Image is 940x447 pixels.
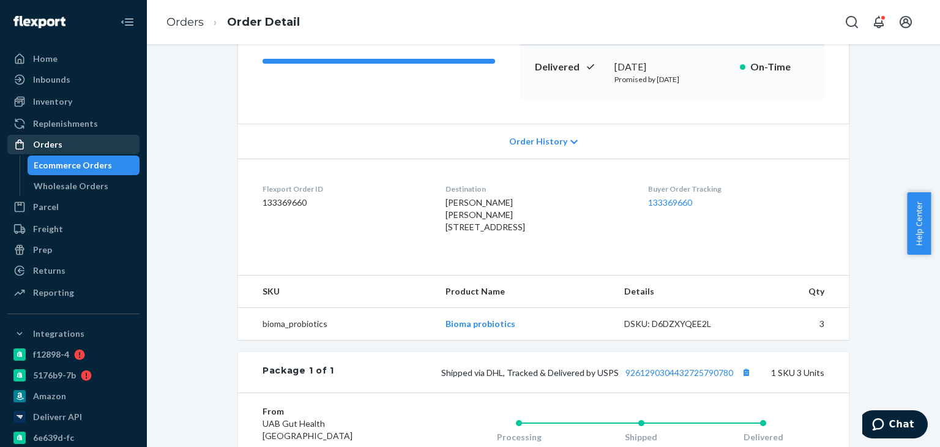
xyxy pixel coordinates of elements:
[33,287,74,299] div: Reporting
[263,197,426,209] dd: 133369660
[509,135,567,148] span: Order History
[238,308,436,340] td: bioma_probiotics
[33,73,70,86] div: Inbounds
[334,364,824,380] div: 1 SKU 3 Units
[263,364,334,380] div: Package 1 of 1
[263,418,352,441] span: UAB Gut Health [GEOGRAPHIC_DATA]
[446,184,628,194] dt: Destination
[614,60,730,74] div: [DATE]
[238,276,436,308] th: SKU
[614,74,730,85] p: Promised by [DATE]
[28,176,140,196] a: Wholesale Orders
[648,197,692,208] a: 133369660
[34,159,112,171] div: Ecommerce Orders
[446,197,525,232] span: [PERSON_NAME] [PERSON_NAME] [STREET_ADDRESS]
[33,138,62,151] div: Orders
[33,328,84,340] div: Integrations
[7,135,140,154] a: Orders
[28,156,140,175] a: Ecommerce Orders
[33,244,52,256] div: Prep
[33,96,72,108] div: Inventory
[7,92,140,111] a: Inventory
[7,345,140,364] a: f12898-4
[648,184,824,194] dt: Buyer Order Tracking
[867,10,891,34] button: Open notifications
[263,184,426,194] dt: Flexport Order ID
[893,10,918,34] button: Open account menu
[157,4,310,40] ol: breadcrumbs
[34,180,108,192] div: Wholesale Orders
[7,407,140,427] a: Deliverr API
[7,49,140,69] a: Home
[227,15,300,29] a: Order Detail
[7,219,140,239] a: Freight
[441,367,754,378] span: Shipped via DHL, Tracked & Delivered by USPS
[7,261,140,280] a: Returns
[436,276,614,308] th: Product Name
[580,431,703,443] div: Shipped
[748,276,849,308] th: Qty
[7,240,140,260] a: Prep
[33,411,82,423] div: Deliverr API
[7,283,140,302] a: Reporting
[33,348,69,361] div: f12898-4
[33,265,65,277] div: Returns
[738,364,754,380] button: Copy tracking number
[535,60,605,74] p: Delivered
[33,223,63,235] div: Freight
[33,369,76,381] div: 5176b9-7b
[614,276,749,308] th: Details
[33,118,98,130] div: Replenishments
[840,10,864,34] button: Open Search Box
[907,192,931,255] button: Help Center
[446,318,515,329] a: Bioma probiotics
[33,390,66,402] div: Amazon
[7,386,140,406] a: Amazon
[33,53,58,65] div: Home
[7,114,140,133] a: Replenishments
[13,16,65,28] img: Flexport logo
[33,201,59,213] div: Parcel
[7,197,140,217] a: Parcel
[862,410,928,441] iframe: Opens a widget where you can chat to one of our agents
[166,15,204,29] a: Orders
[750,60,810,74] p: On-Time
[33,432,74,444] div: 6e639d-fc
[625,367,733,378] a: 9261290304432725790780
[115,10,140,34] button: Close Navigation
[748,308,849,340] td: 3
[7,324,140,344] button: Integrations
[263,405,409,418] dt: From
[624,318,739,330] div: DSKU: D6DZXYQEE2L
[458,431,580,443] div: Processing
[7,366,140,385] a: 5176b9-7b
[702,431,824,443] div: Delivered
[7,70,140,89] a: Inbounds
